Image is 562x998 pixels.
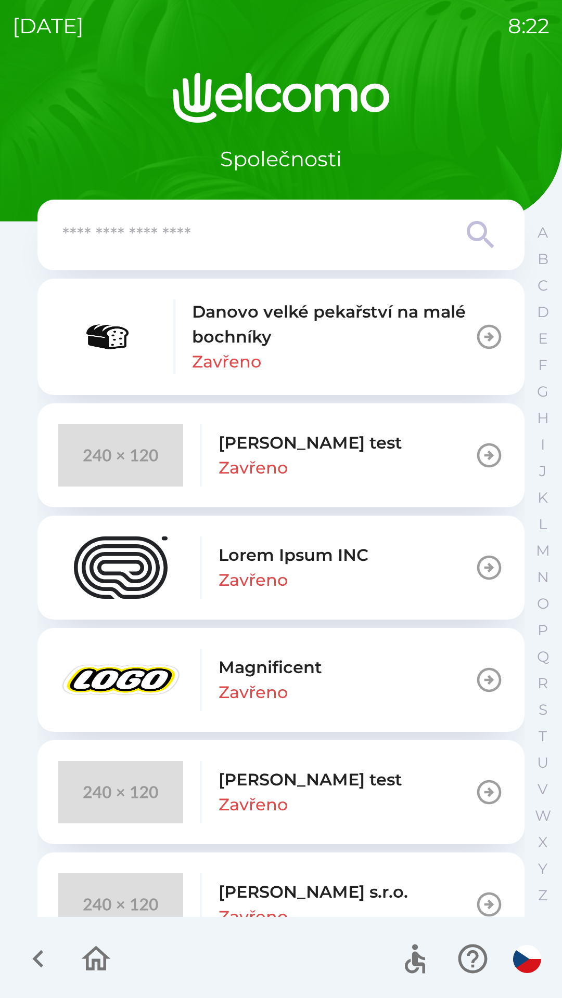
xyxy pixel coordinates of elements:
[539,701,547,719] p: S
[538,489,548,507] p: K
[192,349,261,374] p: Zavřeno
[530,829,556,856] button: X
[37,516,525,620] button: Lorem Ipsum INCZavřeno
[530,325,556,352] button: E
[537,648,549,666] p: Q
[58,424,183,487] img: 240x120
[538,674,548,692] p: R
[37,73,525,123] img: Logo
[539,462,546,480] p: J
[530,431,556,458] button: I
[538,780,548,798] p: V
[192,299,475,349] p: Danovo velké pekařství na malé bochníky
[530,246,556,272] button: B
[37,403,525,507] button: [PERSON_NAME] testZavřeno
[219,655,322,680] p: Magnificent
[538,250,548,268] p: B
[58,873,183,936] img: 240x120
[530,776,556,803] button: V
[530,617,556,644] button: P
[539,727,547,745] p: T
[58,536,183,599] img: c49a7048-c9d4-4e24-8fa3-72818a7bc01d.svg
[219,455,288,480] p: Zavřeno
[538,886,547,904] p: Z
[530,484,556,511] button: K
[530,856,556,882] button: Y
[530,405,556,431] button: H
[538,277,548,295] p: C
[219,792,288,817] p: Zavřeno
[537,754,548,772] p: U
[513,945,541,973] img: cs flag
[219,767,402,792] p: [PERSON_NAME] test
[37,628,525,732] button: MagnificentZavřeno
[537,409,549,427] p: H
[530,299,556,325] button: D
[535,807,551,825] p: W
[538,621,548,639] p: P
[530,272,556,299] button: C
[58,649,183,711] img: 191db63e-5616-41e9-bacf-62b017d5fee7.png
[530,670,556,697] button: R
[539,515,547,533] p: L
[538,330,548,348] p: E
[37,279,525,395] button: Danovo velké pekařství na malé bochníkyZavřeno
[541,436,545,454] p: I
[530,458,556,484] button: J
[37,852,525,956] button: [PERSON_NAME] s.r.o.Zavřeno
[530,564,556,590] button: N
[219,543,368,568] p: Lorem Ipsum INC
[530,803,556,829] button: W
[537,383,548,401] p: G
[219,430,402,455] p: [PERSON_NAME] test
[530,697,556,723] button: S
[536,542,550,560] p: M
[530,378,556,405] button: G
[220,143,342,175] p: Společnosti
[530,219,556,246] button: A
[537,595,549,613] p: O
[219,568,288,593] p: Zavřeno
[508,10,550,42] p: 8:22
[219,879,408,904] p: [PERSON_NAME] s.r.o.
[537,568,549,586] p: N
[12,10,84,42] p: [DATE]
[219,680,288,705] p: Zavřeno
[219,904,288,929] p: Zavřeno
[538,833,547,851] p: X
[37,740,525,844] button: [PERSON_NAME] testZavřeno
[530,882,556,909] button: Z
[58,761,183,823] img: 240x120
[530,750,556,776] button: U
[530,723,556,750] button: T
[538,224,548,242] p: A
[538,356,547,374] p: F
[538,860,547,878] p: Y
[530,511,556,537] button: L
[530,590,556,617] button: O
[530,644,556,670] button: Q
[537,303,549,321] p: D
[58,306,157,368] img: b6a7ccd8-3e11-4dd9-8e06-7285d2ce6720.jpg
[530,537,556,564] button: M
[530,352,556,378] button: F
